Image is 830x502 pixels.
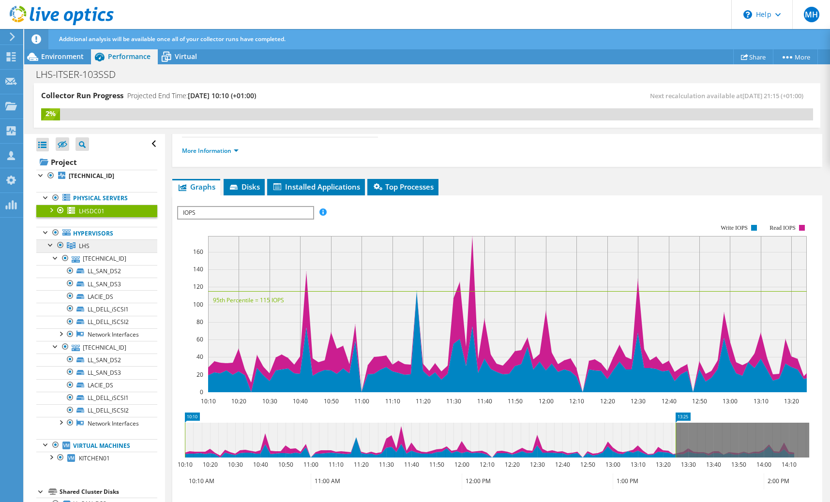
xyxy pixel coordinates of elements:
[36,379,157,392] a: LACIE_DS
[631,460,646,469] text: 13:10
[41,108,60,119] div: 2%
[721,224,748,231] text: Write IOPS
[36,170,157,182] a: [TECHNICAL_ID]
[569,397,584,405] text: 12:10
[692,397,707,405] text: 12:50
[262,397,277,405] text: 10:30
[36,192,157,205] a: Physical Servers
[203,460,218,469] text: 10:20
[278,460,293,469] text: 10:50
[253,460,268,469] text: 10:40
[79,242,90,250] span: LHS
[293,397,308,405] text: 10:40
[731,460,746,469] text: 13:50
[36,316,157,328] a: LL_DELL_ISCSI2
[193,265,203,273] text: 140
[379,460,394,469] text: 11:30
[656,460,671,469] text: 13:20
[31,69,131,80] h1: LHS-ITSER-103SSD
[756,460,771,469] text: 14:00
[175,52,197,61] span: Virtual
[41,52,84,61] span: Environment
[36,328,157,341] a: Network Interfaces
[36,303,157,315] a: LL_DELL_iSCSI1
[681,460,696,469] text: 13:30
[36,392,157,404] a: LL_DELL_iSCSI1
[36,452,157,464] a: KITCHEN01
[59,35,286,43] span: Additional analysis will be available once all of your collector runs have completed.
[773,49,818,64] a: More
[177,182,215,192] span: Graphs
[706,460,721,469] text: 13:40
[784,397,799,405] text: 13:20
[477,397,492,405] text: 11:40
[446,397,461,405] text: 11:30
[79,207,105,215] span: LHSDC01
[127,90,256,101] h4: Projected End Time:
[404,460,419,469] text: 11:40
[196,353,203,361] text: 40
[539,397,554,405] text: 12:00
[213,296,284,304] text: 95th Percentile = 115 IOPS
[228,460,243,469] text: 10:30
[650,91,808,100] span: Next recalculation available at
[36,278,157,290] a: LL_SAN_DS3
[662,397,677,405] text: 12:40
[272,182,360,192] span: Installed Applications
[36,265,157,278] a: LL_SAN_DS2
[505,460,520,469] text: 12:20
[36,366,157,379] a: LL_SAN_DS3
[36,252,157,265] a: [TECHNICAL_ID]
[201,397,216,405] text: 10:10
[508,397,523,405] text: 11:50
[193,300,203,309] text: 100
[182,147,239,155] a: More Information
[193,248,203,256] text: 160
[324,397,339,405] text: 10:50
[770,224,796,231] text: Read IOPS
[804,7,819,22] span: MH
[79,454,110,462] span: KITCHEN01
[196,335,203,343] text: 60
[454,460,469,469] text: 12:00
[36,417,157,429] a: Network Interfaces
[733,49,773,64] a: Share
[178,207,312,219] span: IOPS
[200,388,203,396] text: 0
[530,460,545,469] text: 12:30
[429,460,444,469] text: 11:50
[385,397,400,405] text: 11:10
[372,182,434,192] span: Top Processes
[36,341,157,354] a: [TECHNICAL_ID]
[228,182,260,192] span: Disks
[36,205,157,217] a: LHSDC01
[36,439,157,452] a: Virtual Machines
[60,486,157,498] div: Shared Cluster Disks
[36,227,157,239] a: Hypervisors
[723,397,738,405] text: 13:00
[329,460,344,469] text: 11:10
[36,290,157,303] a: LACIE_DS
[782,460,797,469] text: 14:10
[416,397,431,405] text: 11:20
[188,91,256,100] span: [DATE] 10:10 (+01:00)
[36,154,157,170] a: Project
[600,397,615,405] text: 12:20
[555,460,570,469] text: 12:40
[108,52,151,61] span: Performance
[231,397,246,405] text: 10:20
[742,91,803,100] span: [DATE] 21:15 (+01:00)
[354,397,369,405] text: 11:00
[36,239,157,252] a: LHS
[303,460,318,469] text: 11:00
[196,370,203,379] text: 20
[178,460,193,469] text: 10:10
[605,460,620,469] text: 13:00
[36,404,157,417] a: LL_DELL_ISCSI2
[754,397,769,405] text: 13:10
[36,354,157,366] a: LL_SAN_DS2
[580,460,595,469] text: 12:50
[354,460,369,469] text: 11:20
[480,460,495,469] text: 12:10
[193,282,203,291] text: 120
